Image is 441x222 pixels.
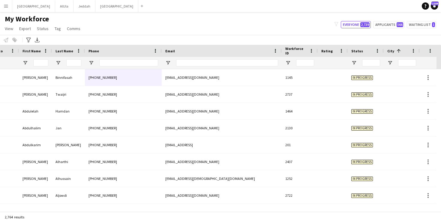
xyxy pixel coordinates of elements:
div: [EMAIL_ADDRESS][DOMAIN_NAME] [162,204,282,220]
div: Alhussain [52,170,85,187]
div: [PHONE_NUMBER] [85,153,162,170]
span: City [387,49,394,53]
button: Applicants566 [373,21,404,28]
span: Comms [67,26,80,31]
span: Status [37,26,49,31]
span: In progress [351,143,373,147]
a: Export [17,25,33,32]
div: [PERSON_NAME] [19,187,52,204]
button: Open Filter Menu [88,60,94,66]
div: Jan [52,120,85,136]
input: Last Name Filter Input [66,59,81,66]
div: [EMAIL_ADDRESS][DOMAIN_NAME] [162,69,282,86]
div: Alharthi [52,153,85,170]
button: Open Filter Menu [22,60,28,66]
div: Abdulhalim [19,120,52,136]
div: [EMAIL_ADDRESS][DOMAIN_NAME] [162,86,282,103]
div: Twaijri [52,86,85,103]
div: 1252 [282,170,318,187]
span: 2,739 [360,22,370,27]
div: 1321 [282,204,318,220]
div: 201 [282,137,318,153]
span: In progress [351,193,373,198]
span: In progress [351,160,373,164]
a: View [2,25,16,32]
span: 1 [432,22,435,27]
a: 1184 [431,2,438,10]
div: [PHONE_NUMBER] [85,120,162,136]
button: Waiting list1 [407,21,436,28]
div: Binnifasah [52,69,85,86]
div: [EMAIL_ADDRESS][DEMOGRAPHIC_DATA][DOMAIN_NAME] [162,170,282,187]
span: 1184 [431,2,439,5]
span: Workforce ID [285,46,307,55]
div: [PERSON_NAME] [19,153,52,170]
span: First Name [22,49,41,53]
div: [EMAIL_ADDRESS][DOMAIN_NAME] [162,187,282,204]
div: [PHONE_NUMBER] [85,137,162,153]
a: Comms [64,25,83,32]
div: Aljowdi [52,187,85,204]
div: 2130 [282,120,318,136]
a: Tag [52,25,63,32]
span: Tag [55,26,61,31]
span: Email [165,49,175,53]
a: Status [34,25,51,32]
app-action-btn: Advanced filters [25,36,32,44]
input: Phone Filter Input [99,59,158,66]
div: 2437 [282,153,318,170]
div: [PHONE_NUMBER] [85,69,162,86]
div: 1145 [282,69,318,86]
div: Abdulelah [19,103,52,119]
div: [PERSON_NAME] [52,204,85,220]
span: In progress [351,177,373,181]
button: Everyone2,739 [341,21,371,28]
span: Status [351,49,363,53]
div: [PERSON_NAME] [19,69,52,86]
button: Open Filter Menu [351,60,357,66]
input: Workforce ID Filter Input [296,59,314,66]
div: [EMAIL_ADDRESS][DOMAIN_NAME] [162,120,282,136]
div: [PHONE_NUMBER] [85,170,162,187]
span: 566 [397,22,403,27]
button: Open Filter Menu [55,60,61,66]
span: Phone [88,49,99,53]
span: In progress [351,92,373,97]
button: [GEOGRAPHIC_DATA] [12,0,55,12]
div: Abdulkarim [19,137,52,153]
button: Jeddah [73,0,95,12]
button: Open Filter Menu [285,60,291,66]
div: [EMAIL_ADDRESS] [162,137,282,153]
div: [PHONE_NUMBER] [85,86,162,103]
span: View [5,26,13,31]
div: [PHONE_NUMBER] [85,103,162,119]
div: [PERSON_NAME] [52,137,85,153]
div: 1464 [282,103,318,119]
span: Export [19,26,31,31]
span: Last Name [55,49,73,53]
input: First Name Filter Input [33,59,48,66]
button: [GEOGRAPHIC_DATA] [95,0,138,12]
app-action-btn: Export XLSX [34,36,41,44]
div: [PERSON_NAME] [19,204,52,220]
div: [PERSON_NAME] [19,170,52,187]
div: [EMAIL_ADDRESS][DOMAIN_NAME] [162,153,282,170]
div: [EMAIL_ADDRESS][DOMAIN_NAME] [162,103,282,119]
div: 2737 [282,86,318,103]
div: Hamdan [52,103,85,119]
div: [PHONE_NUMBER] [85,204,162,220]
input: City Filter Input [398,59,416,66]
input: Status Filter Input [362,59,380,66]
span: My Workforce [5,14,49,23]
input: Email Filter Input [176,59,278,66]
div: [PERSON_NAME] [19,86,52,103]
button: AlUla [55,0,73,12]
span: Rating [321,49,333,53]
span: In progress [351,76,373,80]
button: Open Filter Menu [387,60,393,66]
div: [PHONE_NUMBER] [85,187,162,204]
button: Open Filter Menu [165,60,171,66]
span: In progress [351,126,373,131]
div: 2722 [282,187,318,204]
span: In progress [351,109,373,114]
